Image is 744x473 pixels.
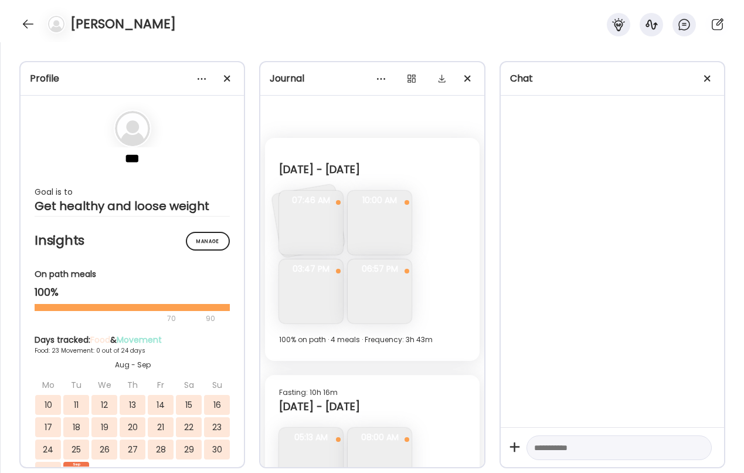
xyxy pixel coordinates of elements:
[63,440,89,460] div: 25
[90,334,110,346] span: Food
[91,440,117,460] div: 26
[70,15,176,33] h4: [PERSON_NAME]
[279,163,465,177] div: [DATE] - [DATE]
[35,285,230,299] div: 100%
[48,16,64,32] img: bg-avatar-default.svg
[120,417,145,437] div: 20
[176,395,202,415] div: 15
[176,375,202,395] div: Sa
[35,375,61,395] div: Mo
[204,440,230,460] div: 30
[35,440,61,460] div: 24
[279,195,343,205] span: 07:46 AM
[148,440,174,460] div: 28
[279,386,465,400] div: Fasting: 10h 16m
[510,72,715,86] div: Chat
[63,417,89,437] div: 18
[204,375,230,395] div: Su
[30,72,235,86] div: Profile
[63,375,89,395] div: Tu
[204,395,230,415] div: 16
[186,232,230,251] div: Manage
[148,375,174,395] div: Fr
[63,395,89,415] div: 11
[204,417,230,437] div: 23
[348,432,412,442] span: 08:00 AM
[35,346,230,355] div: Food: 23 Movement: 0 out of 24 days
[279,333,465,347] div: 100% on path · 4 meals · Frequency: 3h 43m
[279,400,465,414] div: [DATE] - [DATE]
[348,263,412,274] span: 06:57 PM
[279,432,343,442] span: 05:13 AM
[148,417,174,437] div: 21
[205,312,216,326] div: 90
[117,334,162,346] span: Movement
[35,417,61,437] div: 17
[120,395,145,415] div: 13
[120,375,145,395] div: Th
[115,111,150,146] img: bg-avatar-default.svg
[120,440,145,460] div: 27
[91,375,117,395] div: We
[348,195,412,205] span: 10:00 AM
[35,185,230,199] div: Goal is to
[148,395,174,415] div: 14
[35,232,230,249] h2: Insights
[35,395,61,415] div: 10
[35,268,230,281] div: On path meals
[91,417,117,437] div: 19
[35,312,202,326] div: 70
[35,360,230,370] div: Aug - Sep
[176,440,202,460] div: 29
[270,72,474,86] div: Journal
[35,334,230,346] div: Days tracked: &
[91,395,117,415] div: 12
[279,263,343,274] span: 03:47 PM
[63,462,89,467] div: Sep
[35,199,230,213] div: Get healthy and loose weight
[176,417,202,437] div: 22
